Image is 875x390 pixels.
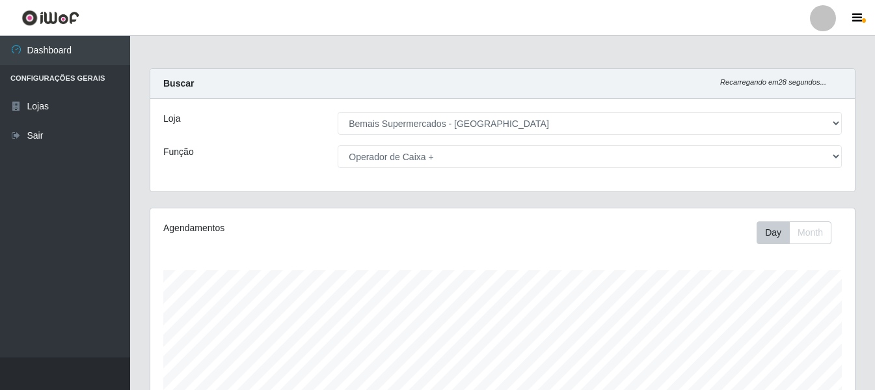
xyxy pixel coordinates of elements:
[757,221,831,244] div: First group
[163,78,194,89] strong: Buscar
[789,221,831,244] button: Month
[720,78,826,86] i: Recarregando em 28 segundos...
[21,10,79,26] img: CoreUI Logo
[757,221,790,244] button: Day
[163,112,180,126] label: Loja
[163,221,435,235] div: Agendamentos
[757,221,842,244] div: Toolbar with button groups
[163,145,194,159] label: Função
